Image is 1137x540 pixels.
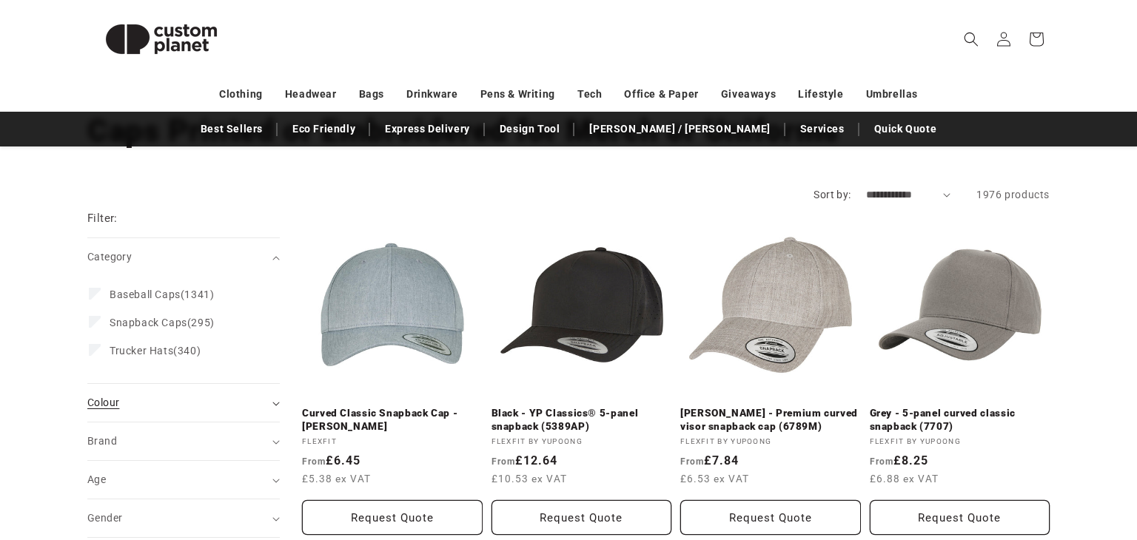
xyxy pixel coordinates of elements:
[110,345,173,357] span: Trucker Hats
[870,500,1050,535] button: Request Quote
[302,407,483,433] a: Curved Classic Snapback Cap - [PERSON_NAME]
[867,116,945,142] a: Quick Quote
[87,238,280,276] summary: Category (0 selected)
[87,512,122,524] span: Gender
[87,422,280,460] summary: Brand (0 selected)
[110,344,201,357] span: (340)
[285,116,363,142] a: Eco Friendly
[680,407,861,433] a: [PERSON_NAME] - Premium curved visor snapback cap (6789M)
[87,6,235,72] img: Custom Planet
[870,407,1050,433] a: Grey - 5-panel curved classic snapback (7707)
[955,23,987,55] summary: Search
[110,317,187,328] span: Snapback Caps
[492,116,568,142] a: Design Tool
[582,116,777,142] a: [PERSON_NAME] / [PERSON_NAME]
[814,189,851,200] label: Sort by:
[406,81,457,107] a: Drinkware
[110,288,214,301] span: (1341)
[893,380,1137,540] iframe: Chat Widget
[285,81,337,107] a: Headwear
[798,81,843,107] a: Lifestyle
[302,500,483,535] button: Request Quote
[492,407,672,433] a: Black - YP Classics® 5-panel snapback (5389AP)
[492,500,672,535] button: Request Quote
[219,81,263,107] a: Clothing
[624,81,698,107] a: Office & Paper
[193,116,270,142] a: Best Sellers
[866,81,918,107] a: Umbrellas
[87,461,280,499] summary: Age (0 selected)
[87,396,119,408] span: Colour
[87,499,280,537] summary: Gender (0 selected)
[577,81,602,107] a: Tech
[359,81,384,107] a: Bags
[793,116,852,142] a: Services
[976,189,1050,200] span: 1976 products
[110,288,181,300] span: Baseball Caps
[110,316,215,329] span: (295)
[480,81,555,107] a: Pens & Writing
[378,116,477,142] a: Express Delivery
[87,251,132,263] span: Category
[680,500,861,535] button: Request Quote
[87,210,118,227] h2: Filter:
[721,81,776,107] a: Giveaways
[87,473,106,485] span: Age
[87,384,280,422] summary: Colour (0 selected)
[87,435,117,447] span: Brand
